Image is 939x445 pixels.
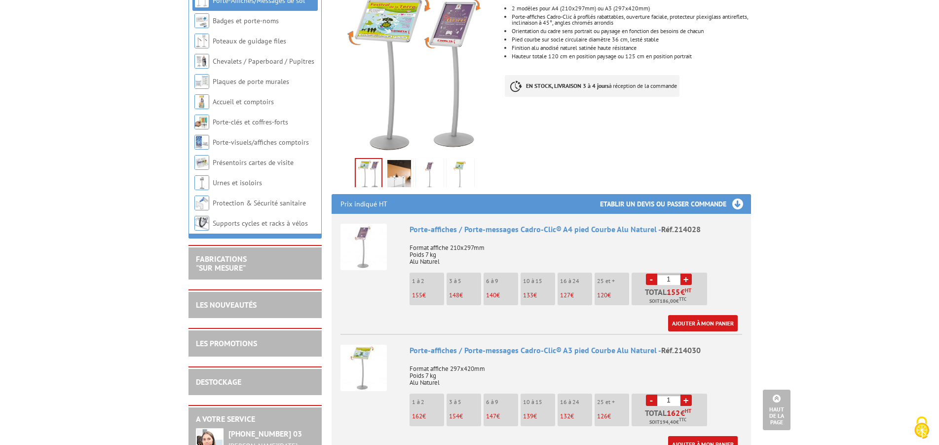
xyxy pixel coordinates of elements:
[560,399,592,405] p: 16 à 24
[412,413,444,420] p: €
[194,13,209,28] img: Badges et porte-noms
[410,359,742,386] p: Format affiche 297x420mm Poids 7 kg Alu Naturel
[194,196,209,210] img: Protection & Sécurité sanitaire
[523,291,533,299] span: 133
[597,291,607,299] span: 120
[213,97,274,106] a: Accueil et comptoirs
[340,224,387,270] img: Porte-affiches / Porte-messages Cadro-Clic® A4 pied Courbe Alu Naturel
[680,395,692,406] a: +
[526,82,609,89] strong: EN STOCK, LIVRAISON 3 à 4 jours
[486,278,518,284] p: 6 à 9
[668,315,738,331] a: Ajouter à mon panier
[449,412,459,420] span: 154
[523,292,555,299] p: €
[680,274,692,285] a: +
[523,399,555,405] p: 10 à 15
[194,155,209,170] img: Présentoirs cartes de visite
[486,413,518,420] p: €
[597,292,629,299] p: €
[449,278,481,284] p: 3 à 5
[418,160,442,191] img: porte_message_cadro_clic_a3_courbe_alu_naturel_214030_fleche.jpg
[560,413,592,420] p: €
[196,377,241,387] a: DESTOCKAGE
[449,399,481,405] p: 3 à 5
[649,297,686,305] span: Soit €
[646,274,657,285] a: -
[410,224,742,235] div: Porte-affiches / Porte-messages Cadro-Clic® A4 pied Courbe Alu Naturel -
[680,288,685,296] span: €
[340,345,387,391] img: Porte-affiches / Porte-messages Cadro-Clic® A3 pied Courbe Alu Naturel
[560,278,592,284] p: 16 à 24
[213,57,314,66] a: Chevalets / Paperboard / Pupitres
[649,418,686,426] span: Soit €
[213,77,289,86] a: Plaques de porte murales
[194,54,209,69] img: Chevalets / Paperboard / Pupitres
[213,219,308,228] a: Supports cycles et racks à vélos
[412,291,422,299] span: 155
[680,409,685,417] span: €
[213,118,288,126] a: Porte-clés et coffres-forts
[228,429,302,439] strong: [PHONE_NUMBER] 03
[512,53,751,59] li: Hauteur totale 120 cm en position paysage ou 125 cm en position portrait
[685,287,691,294] sup: HT
[909,415,934,440] img: Cookies (fenêtre modale)
[560,291,570,299] span: 127
[194,175,209,190] img: Urnes et isoloirs
[213,158,294,167] a: Présentoirs cartes de visite
[412,292,444,299] p: €
[449,413,481,420] p: €
[486,291,496,299] span: 140
[194,34,209,48] img: Poteaux de guidage files
[196,338,257,348] a: LES PROMOTIONS
[597,412,607,420] span: 126
[412,412,422,420] span: 162
[449,160,472,191] img: 214030_porte-message_cadro-clic_a3.jpg
[661,345,701,355] span: Réf.214030
[634,409,707,426] p: Total
[213,16,279,25] a: Badges et porte-noms
[194,135,209,150] img: Porte-visuels/affiches comptoirs
[356,159,381,190] img: 214028_214030_porte-message_cadro-clic_a4_a3.jpg
[667,409,680,417] span: 162
[486,412,496,420] span: 147
[523,412,533,420] span: 139
[660,297,676,305] span: 186,00
[560,412,570,420] span: 132
[523,413,555,420] p: €
[213,138,309,147] a: Porte-visuels/affiches comptoirs
[194,115,209,129] img: Porte-clés et coffres-forts
[679,417,686,422] sup: TTC
[597,413,629,420] p: €
[196,300,257,310] a: LES NOUVEAUTÉS
[196,415,314,424] h2: A votre service
[505,75,679,97] p: à réception de la commande
[412,399,444,405] p: 1 à 2
[667,288,680,296] span: 155
[194,74,209,89] img: Plaques de porte murales
[560,292,592,299] p: €
[597,278,629,284] p: 25 et +
[449,291,459,299] span: 148
[646,395,657,406] a: -
[685,407,691,414] sup: HT
[512,45,751,51] li: Finition alu anodisé naturel satinée haute résistance
[523,278,555,284] p: 10 à 15
[412,278,444,284] p: 1 à 2
[512,5,751,11] p: 2 modèles pour A4 (210x297mm) ou A3 (297x420mm)
[213,199,306,207] a: Protection & Sécurité sanitaire
[763,390,790,430] a: Haut de la page
[634,288,707,305] p: Total
[486,292,518,299] p: €
[213,37,286,45] a: Poteaux de guidage files
[679,296,686,302] sup: TTC
[904,411,939,445] button: Cookies (fenêtre modale)
[213,178,262,187] a: Urnes et isoloirs
[387,160,411,191] img: porte_message_cadro_clic_a4_courbe_alu_naturel_214030_214028_mise_en_scene_web.jpg
[410,238,742,265] p: Format affiche 210x297mm Poids 7 kg Alu Naturel
[600,194,751,214] h3: Etablir un devis ou passer commande
[196,254,247,273] a: FABRICATIONS"Sur Mesure"
[340,194,387,214] p: Prix indiqué HT
[449,292,481,299] p: €
[661,224,701,234] span: Réf.214028
[410,345,742,356] div: Porte-affiches / Porte-messages Cadro-Clic® A3 pied Courbe Alu Naturel -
